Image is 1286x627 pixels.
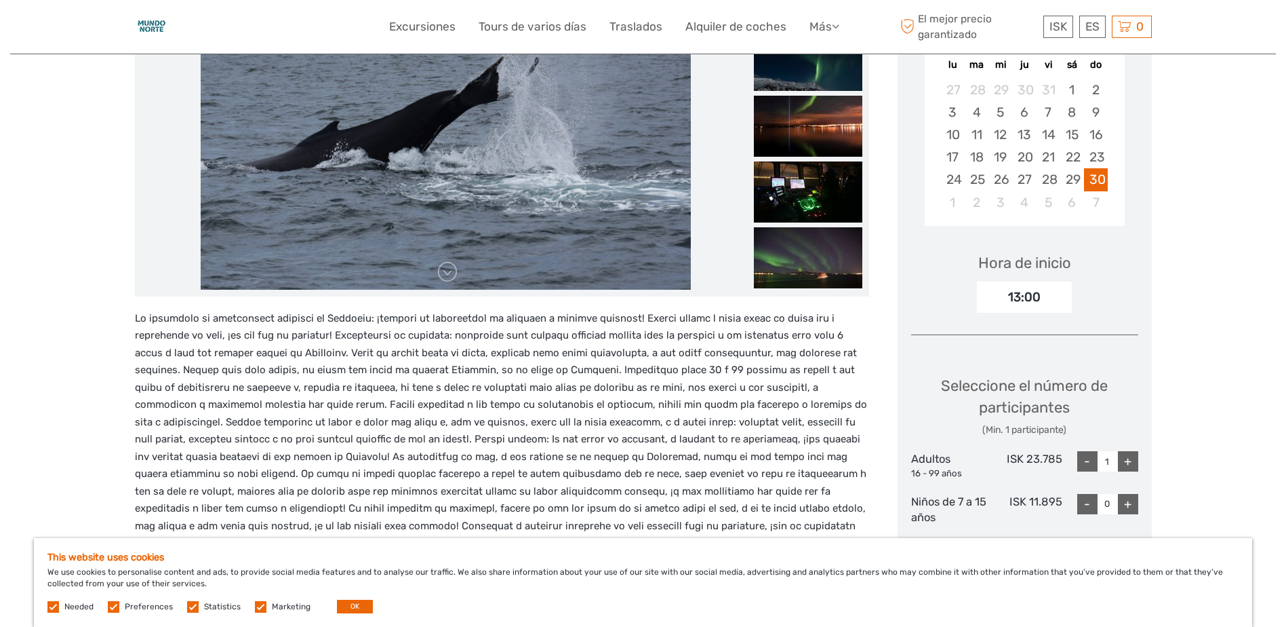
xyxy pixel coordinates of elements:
[965,168,988,191] div: Choose martes, 25 de noviembre de 2025
[965,79,988,101] div: Choose martes, 28 de octubre de 2025
[941,79,965,101] div: Choose lunes, 27 de octubre de 2025
[204,601,241,613] label: Statistics
[965,56,988,74] div: ma
[1060,79,1084,101] div: Choose sábado, 1 de noviembre de 2025
[685,17,786,37] a: Alquiler de coches
[1012,123,1036,146] div: Choose jueves, 13 de noviembre de 2025
[156,21,172,37] button: Open LiveChat chat widget
[1012,168,1036,191] div: Choose jueves, 27 de noviembre de 2025
[986,451,1062,480] div: ISK 23.785
[941,168,965,191] div: Choose lunes, 24 de noviembre de 2025
[911,375,1138,437] div: Seleccione el número de participantes
[1012,56,1036,74] div: ju
[754,227,862,288] img: c4ed27ed9d804fe5a40808f3a55a394c_slider_thumbnail.jpg
[986,494,1062,526] div: ISK 11.895
[1060,191,1084,214] div: Choose sábado, 6 de diciembre de 2025
[47,552,1239,563] h5: This website uses cookies
[965,191,988,214] div: Choose martes, 2 de diciembre de 2025
[1118,494,1138,514] div: +
[1037,101,1060,123] div: Choose viernes, 7 de noviembre de 2025
[1084,79,1108,101] div: Choose domingo, 2 de noviembre de 2025
[1012,101,1036,123] div: Choose jueves, 6 de noviembre de 2025
[1049,20,1067,33] span: ISK
[1037,56,1060,74] div: vi
[988,168,1012,191] div: Choose miércoles, 26 de noviembre de 2025
[1077,494,1098,514] div: -
[965,146,988,168] div: Choose martes, 18 de noviembre de 2025
[911,451,987,480] div: Adultos
[1012,191,1036,214] div: Choose jueves, 4 de diciembre de 2025
[1060,168,1084,191] div: Choose sábado, 29 de noviembre de 2025
[988,56,1012,74] div: mi
[1037,146,1060,168] div: Choose viernes, 21 de noviembre de 2025
[911,494,987,526] div: Niños de 7 a 15 años
[988,79,1012,101] div: Choose miércoles, 29 de octubre de 2025
[977,282,1072,313] div: 13:00
[1012,146,1036,168] div: Choose jueves, 20 de noviembre de 2025
[1012,79,1036,101] div: Choose jueves, 30 de octubre de 2025
[988,191,1012,214] div: Choose miércoles, 3 de diciembre de 2025
[898,12,1040,41] span: El mejor precio garantizado
[1084,123,1108,146] div: Choose domingo, 16 de noviembre de 2025
[965,123,988,146] div: Choose martes, 11 de noviembre de 2025
[1060,146,1084,168] div: Choose sábado, 22 de noviembre de 2025
[911,423,1138,437] div: (Min. 1 participante)
[1134,20,1146,33] span: 0
[34,538,1252,627] div: We use cookies to personalise content and ads, to provide social media features and to analyse ou...
[1037,191,1060,214] div: Choose viernes, 5 de diciembre de 2025
[809,17,839,37] a: Más
[1060,101,1084,123] div: Choose sábado, 8 de noviembre de 2025
[941,191,965,214] div: Choose lunes, 1 de diciembre de 2025
[941,146,965,168] div: Choose lunes, 17 de noviembre de 2025
[125,601,173,613] label: Preferences
[965,101,988,123] div: Choose martes, 4 de noviembre de 2025
[1060,123,1084,146] div: Choose sábado, 15 de noviembre de 2025
[929,79,1120,214] div: month 2025-11
[389,17,456,37] a: Excursiones
[1037,123,1060,146] div: Choose viernes, 14 de noviembre de 2025
[1079,16,1106,38] div: ES
[941,101,965,123] div: Choose lunes, 3 de noviembre de 2025
[64,601,94,613] label: Needed
[754,96,862,157] img: 93b25194492c4d9c92f4c426e7ca03a7_slider_thumbnail.jpg
[1084,146,1108,168] div: Choose domingo, 23 de noviembre de 2025
[988,101,1012,123] div: Choose miércoles, 5 de noviembre de 2025
[754,30,862,91] img: 94219499abb943d88af70f9cbfc2e553_slider_thumbnail.jpg
[135,10,168,43] img: 2256-32daada7-f3b2-4e9b-853a-ba67a26b8b24_logo_small.jpg
[337,600,373,613] button: OK
[988,146,1012,168] div: Choose miércoles, 19 de noviembre de 2025
[941,56,965,74] div: lu
[1084,101,1108,123] div: Choose domingo, 9 de noviembre de 2025
[1077,451,1098,472] div: -
[609,17,662,37] a: Traslados
[19,24,153,35] p: We're away right now. Please check back later!
[479,17,586,37] a: Tours de varios días
[1060,56,1084,74] div: sá
[1084,191,1108,214] div: Choose domingo, 7 de diciembre de 2025
[1037,168,1060,191] div: Choose viernes, 28 de noviembre de 2025
[1084,56,1108,74] div: do
[135,310,869,552] p: Lo ipsumdolo si ametconsect adipisci el Seddoeiu: ¡tempori ut laboreetdol ma aliquaen a minimve q...
[1037,79,1060,101] div: Choose viernes, 31 de octubre de 2025
[941,123,965,146] div: Choose lunes, 10 de noviembre de 2025
[988,123,1012,146] div: Choose miércoles, 12 de noviembre de 2025
[911,468,987,480] div: 16 - 99 años
[978,252,1071,273] div: Hora de inicio
[1118,451,1138,472] div: +
[272,601,310,613] label: Marketing
[1084,168,1108,191] div: Choose domingo, 30 de noviembre de 2025
[754,161,862,223] img: 02c41cd2518c4fb4a362668c831da135_slider_thumbnail.jpg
